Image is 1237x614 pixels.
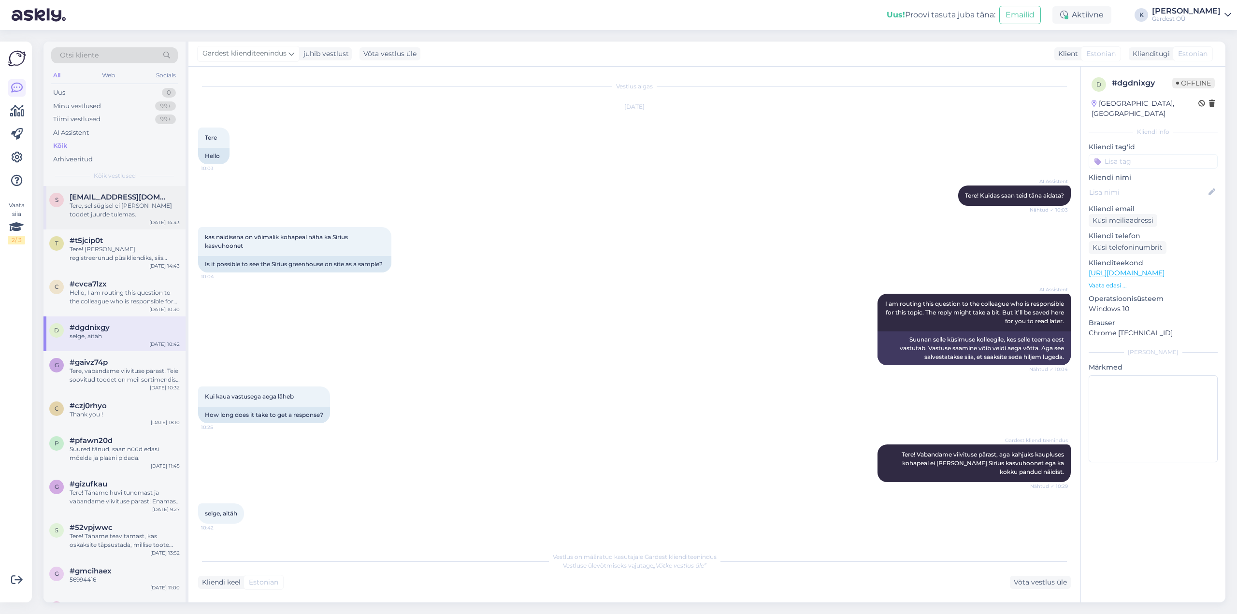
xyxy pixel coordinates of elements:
div: Tere! [PERSON_NAME] registreerunud püsikliendiks, siis palun logige oma kontolt korra välja ja si... [70,245,180,262]
span: Gardest klienditeenindus [1005,437,1068,444]
a: [PERSON_NAME]Gardest OÜ [1152,7,1231,23]
span: Gardest klienditeenindus [202,48,287,59]
div: 56994416 [70,575,180,584]
a: [URL][DOMAIN_NAME] [1089,269,1165,277]
div: Proovi tasuta juba täna: [887,9,995,21]
div: [DATE] 10:30 [149,306,180,313]
div: [DATE] [198,102,1071,111]
div: Aktiivne [1052,6,1111,24]
div: [PERSON_NAME] [1089,348,1218,357]
span: #gmcihaex [70,567,112,575]
span: Nähtud ✓ 10:29 [1030,483,1068,490]
div: Võta vestlus üle [1010,576,1071,589]
input: Lisa nimi [1089,187,1207,198]
span: d [54,327,59,334]
span: #mw0mhzcc [70,601,119,610]
div: [DATE] 10:32 [150,384,180,391]
div: Minu vestlused [53,101,101,111]
div: Kliendi keel [198,577,241,587]
span: selge, aitäh [205,510,237,517]
span: Kõik vestlused [94,171,136,180]
span: Vestlus on määratud kasutajale Gardest klienditeenindus [553,553,717,560]
p: Brauser [1089,318,1218,328]
div: 99+ [155,101,176,111]
p: Vaata edasi ... [1089,281,1218,290]
span: Vestluse ülevõtmiseks vajutage [563,562,706,569]
div: [DATE] 14:43 [149,262,180,270]
span: Nähtud ✓ 10:03 [1030,206,1068,214]
span: AI Assistent [1032,178,1068,185]
div: juhib vestlust [300,49,349,59]
div: Vestlus algas [198,82,1071,91]
div: Kliendi info [1089,128,1218,136]
span: #cvca7lzx [70,280,107,288]
b: Uus! [887,10,905,19]
div: Hello, I am routing this question to the colleague who is responsible for this topic. The reply m... [70,288,180,306]
p: Kliendi email [1089,204,1218,214]
div: Vaata siia [8,201,25,244]
span: Kui kaua vastusega aega läheb [205,393,294,400]
span: #czj0rhyo [70,401,107,410]
span: #gaivz74p [70,358,108,367]
div: Tere, sel sügisel ei [PERSON_NAME] toodet juurde tulemas. [70,201,180,219]
span: AI Assistent [1032,286,1068,293]
div: 99+ [155,114,176,124]
div: selge, aitäh [70,332,180,341]
div: 2 / 3 [8,236,25,244]
span: #gizufkau [70,480,107,488]
p: Kliendi tag'id [1089,142,1218,152]
div: How long does it take to get a response? [198,407,330,423]
div: # dgdnixgy [1112,77,1172,89]
div: Klienditugi [1129,49,1170,59]
span: #dgdnixgy [70,323,110,332]
button: Emailid [999,6,1041,24]
span: Otsi kliente [60,50,99,60]
div: Võta vestlus üle [360,47,420,60]
div: [DATE] 14:43 [149,219,180,226]
p: Kliendi nimi [1089,172,1218,183]
span: c [55,405,59,412]
span: Estonian [249,577,278,587]
div: Is it possible to see the Sirius greenhouse on site as a sample? [198,256,391,272]
div: Tiimi vestlused [53,114,101,124]
div: Thank you ! [70,410,180,419]
div: Küsi meiliaadressi [1089,214,1157,227]
span: s [55,196,58,203]
p: Kliendi telefon [1089,231,1218,241]
span: #t5jcip0t [70,236,103,245]
div: [DATE] 10:42 [149,341,180,348]
span: Offline [1172,78,1215,88]
p: Klienditeekond [1089,258,1218,268]
span: g [55,570,59,577]
span: 10:04 [201,273,237,280]
div: Tere! Täname huvi tundmast ja vabandame viivituse pärast! Enamasti on tootel tarneaeg 3-7 päeva. ... [70,488,180,506]
span: silja.maasing@pjk.ee [70,193,170,201]
span: Tere! Vabandame viivituse pärast, aga kahjuks kaupluses kohapeal ei [PERSON_NAME] Sirius kasvuhoo... [902,451,1065,475]
span: Tere! Kuidas saan teid täna aidata? [965,192,1064,199]
span: g [55,361,59,369]
i: „Võtke vestlus üle” [653,562,706,569]
span: 10:03 [201,165,237,172]
div: K [1135,8,1148,22]
div: [PERSON_NAME] [1152,7,1221,15]
img: Askly Logo [8,49,26,68]
div: 0 [162,88,176,98]
p: Märkmed [1089,362,1218,372]
span: Nähtud ✓ 10:04 [1029,366,1068,373]
div: Suured tänud, saan nüüd edasi mõelda ja plaani pidada. [70,445,180,462]
span: Tere [205,134,217,141]
span: #pfawn20d [70,436,113,445]
div: Uus [53,88,65,98]
span: 5 [55,527,58,534]
div: Socials [154,69,178,82]
div: [DATE] 11:45 [151,462,180,470]
div: All [51,69,62,82]
div: Tere, vabandame viivituse pärast! Teie soovitud toodet on meil sortimendis olemas. Valikuga saate... [70,367,180,384]
span: #52vpjwwc [70,523,113,532]
div: Hello [198,148,230,164]
div: [DATE] 9:27 [152,506,180,513]
div: Arhiveeritud [53,155,93,164]
div: Suunan selle küsimuse kolleegile, kes selle teema eest vastutab. Vastuse saamine võib veidi aega ... [877,331,1071,365]
span: t [55,240,58,247]
div: Klient [1054,49,1078,59]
